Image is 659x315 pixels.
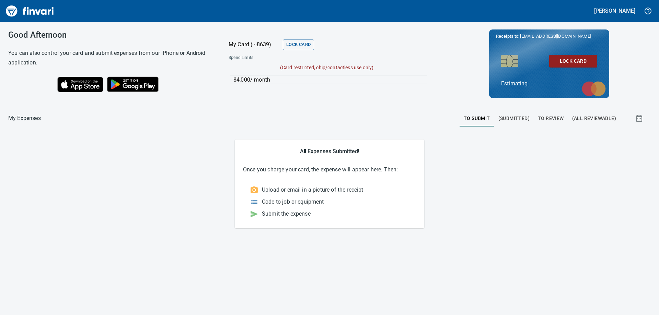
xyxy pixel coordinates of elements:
span: (All Reviewable) [572,114,616,123]
p: My Expenses [8,114,41,122]
p: Estimating [501,80,597,88]
h3: Good Afternoon [8,30,211,40]
p: Once you charge your card, the expense will appear here. Then: [243,166,416,174]
span: Lock Card [555,57,592,65]
span: To Submit [464,114,490,123]
h5: All Expenses Submitted! [243,148,416,155]
nav: breadcrumb [8,114,41,122]
button: [PERSON_NAME] [592,5,637,16]
p: This card is currently restricted to physical (chip or contactless) use only. Please contact supp... [223,64,430,71]
p: My Card (···8639) [229,40,280,49]
p: Receipts to: [496,33,602,40]
span: Lock Card [286,41,311,49]
button: Show transactions within a particular date range [629,110,651,126]
p: Code to job or equipment [262,198,324,206]
img: mastercard.svg [578,78,609,100]
span: (Submitted) [498,114,530,123]
p: $4,000 / month [233,76,427,84]
h5: [PERSON_NAME] [594,7,635,14]
span: To Review [538,114,564,123]
button: Lock Card [549,55,597,68]
img: Get it on Google Play [103,73,162,96]
span: [EMAIL_ADDRESS][DOMAIN_NAME] [519,33,591,39]
span: Spend Limits [229,54,341,61]
h6: You can also control your card and submit expenses from our iPhone or Android application. [8,48,211,68]
button: Lock Card [283,39,314,50]
img: Download on the App Store [57,77,103,92]
p: Submit the expense [262,210,311,218]
img: Finvari [4,3,56,19]
p: Upload or email in a picture of the receipt [262,186,363,194]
